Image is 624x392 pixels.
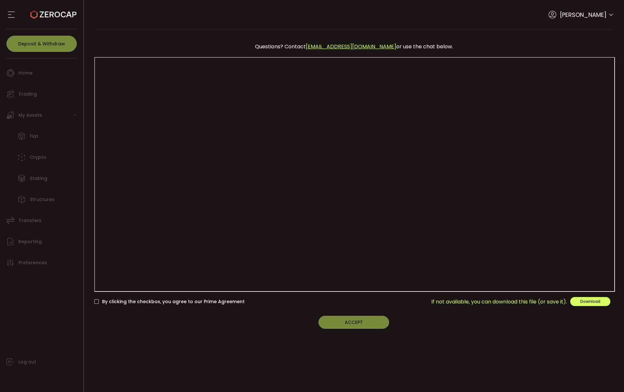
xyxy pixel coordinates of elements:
[30,132,38,141] span: Fiat
[6,36,77,52] button: Deposit & Withdraw
[560,10,607,19] span: [PERSON_NAME]
[30,153,46,162] span: Crypto
[98,39,611,54] div: Questions? Contact or use the chat below.
[99,299,245,305] span: By clicking the checkbox, you agree to our Prime Agreement
[18,357,36,367] span: Log out
[306,43,396,50] a: [EMAIL_ADDRESS][DOMAIN_NAME]
[18,216,41,225] span: Transfers
[431,298,567,306] span: If not available, you can download this file (or save it).
[580,299,600,304] span: Download
[18,237,42,246] span: Reporting
[18,258,47,267] span: Preferences
[30,174,47,183] span: Staking
[18,89,37,99] span: Trading
[318,316,389,329] button: ACCEPT
[18,111,42,120] span: My Assets
[30,195,54,204] span: Structures
[570,297,610,306] button: Download
[345,319,363,326] span: ACCEPT
[18,68,32,78] span: Home
[18,42,65,46] span: Deposit & Withdraw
